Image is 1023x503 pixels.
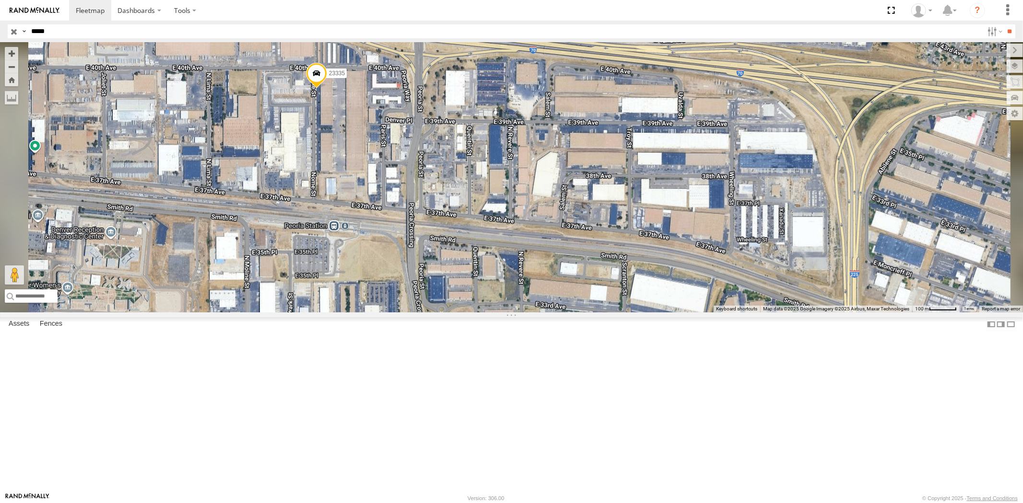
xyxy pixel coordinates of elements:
label: Dock Summary Table to the Right [996,317,1006,331]
a: Terms and Conditions [967,495,1018,501]
span: 23335 [329,70,344,77]
div: © Copyright 2025 - [922,495,1018,501]
span: 100 m [915,306,929,311]
label: Hide Summary Table [1006,317,1016,331]
a: Visit our Website [5,493,49,503]
span: Map data ©2025 Google Imagery ©2025 Airbus, Maxar Technologies [763,306,909,311]
button: Drag Pegman onto the map to open Street View [5,265,24,285]
div: Sardor Khadjimedov [908,3,936,18]
i: ? [970,3,985,18]
label: Search Filter Options [984,24,1004,38]
label: Assets [4,318,34,331]
label: Dock Summary Table to the Left [987,317,996,331]
button: Zoom Home [5,73,18,86]
a: Report a map error [982,306,1020,311]
label: Measure [5,91,18,104]
label: Search Query [20,24,28,38]
img: rand-logo.svg [10,7,59,14]
button: Zoom out [5,60,18,73]
label: Fences [35,318,67,331]
button: Map Scale: 100 m per 54 pixels [912,306,960,312]
a: Terms [964,307,975,311]
button: Keyboard shortcuts [716,306,757,312]
label: Map Settings [1007,107,1023,120]
div: Version: 306.00 [468,495,504,501]
button: Zoom in [5,47,18,60]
